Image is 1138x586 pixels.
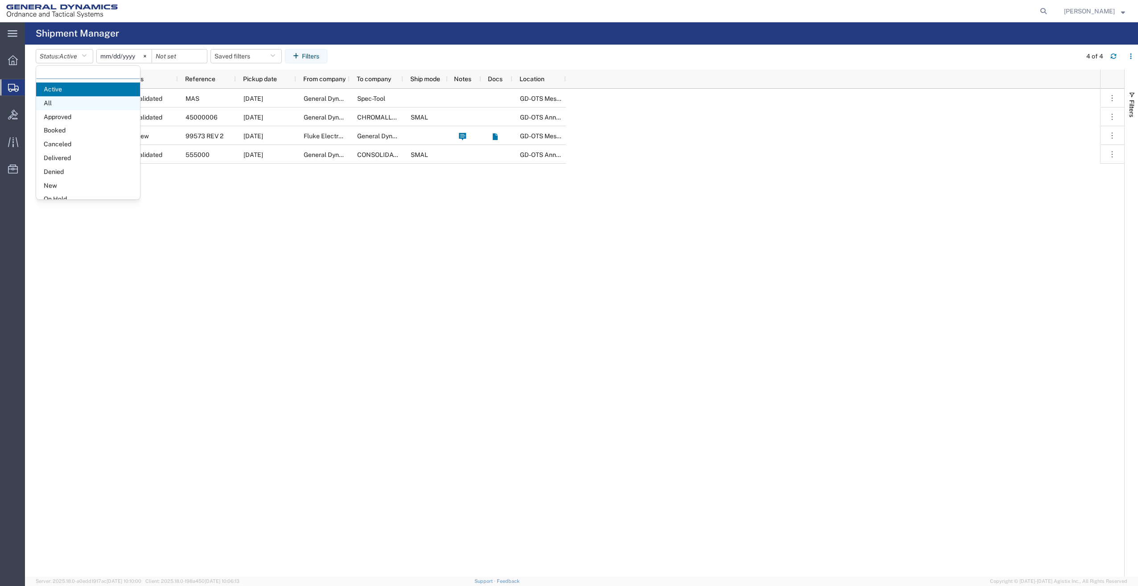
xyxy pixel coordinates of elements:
[474,578,497,584] a: Support
[152,50,207,63] input: Not set
[6,4,118,18] img: logo
[136,89,162,108] span: Validated
[186,114,218,121] span: 45000006
[36,49,93,63] button: Status:Active
[357,114,466,121] span: CHROMALLOY SAN DIEGO
[1064,6,1115,16] span: Mariano Maldonado
[411,151,428,158] span: SMAL
[36,151,140,165] span: Delivered
[1064,6,1126,17] button: [PERSON_NAME]
[304,95,371,102] span: General Dynamics - OTS
[990,578,1127,585] span: Copyright © [DATE]-[DATE] Agistix Inc., All Rights Reserved
[304,151,371,158] span: General Dynamics - OTS
[357,132,425,140] span: General Dynamics - OTS
[186,132,223,140] span: 99573 REV 2
[36,96,140,110] span: All
[488,75,503,83] span: Docs
[185,75,215,83] span: Reference
[36,179,140,193] span: New
[520,132,571,140] span: GD-OTS Mesquite
[136,108,162,127] span: Validated
[36,83,140,96] span: Active
[411,114,428,121] span: SMAL
[520,151,606,158] span: GD-OTS Anniston (Commerce)
[497,578,520,584] a: Feedback
[243,114,263,121] span: 08/15/2025
[357,151,475,158] span: CONSOLIDATED PRECISION PRODUCTS
[1128,100,1135,117] span: Filters
[357,75,391,83] span: To company
[285,49,327,63] button: Filters
[454,75,471,83] span: Notes
[136,145,162,164] span: Validated
[36,192,140,206] span: On Hold
[205,578,239,584] span: [DATE] 10:06:13
[304,114,371,121] span: General Dynamics - OTS
[210,49,282,63] button: Saved filters
[97,50,152,63] input: Not set
[304,132,354,140] span: Fluke Electronics
[243,95,263,102] span: 08/15/2025
[243,132,263,140] span: 08/07/2025
[357,95,385,102] span: Spec-Tool
[145,578,239,584] span: Client: 2025.18.0-198a450
[59,53,77,60] span: Active
[36,22,119,45] h4: Shipment Manager
[186,151,210,158] span: 555000
[36,578,141,584] span: Server: 2025.18.0-a0edd1917ac
[36,124,140,137] span: Booked
[136,127,149,145] span: New
[107,578,141,584] span: [DATE] 10:10:00
[186,95,199,102] span: MAS
[520,75,544,83] span: Location
[520,114,606,121] span: GD-OTS Anniston (Commerce)
[243,75,277,83] span: Pickup date
[243,151,263,158] span: 08/07/2025
[36,110,140,124] span: Approved
[303,75,346,83] span: From company
[36,137,140,151] span: Canceled
[410,75,440,83] span: Ship mode
[36,165,140,179] span: Denied
[520,95,571,102] span: GD-OTS Mesquite
[1086,52,1103,61] div: 4 of 4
